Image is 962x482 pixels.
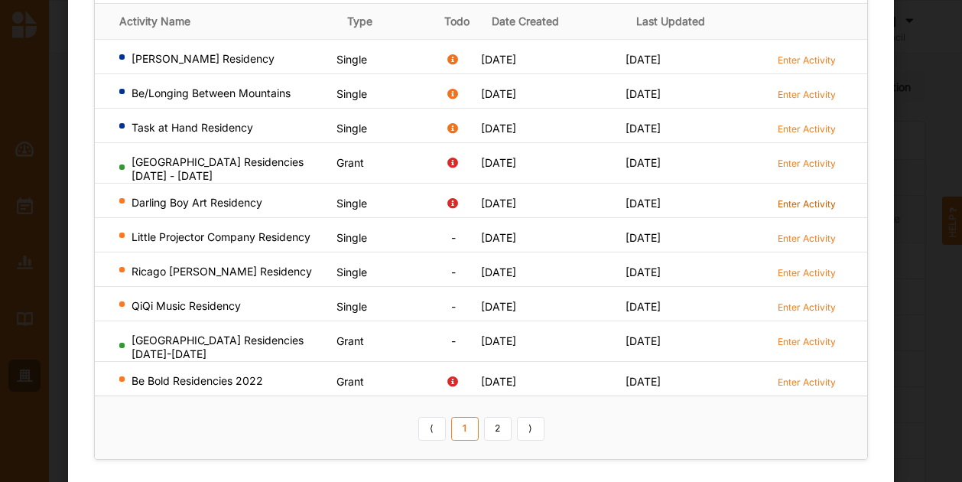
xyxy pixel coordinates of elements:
span: [DATE] [481,87,516,100]
a: Enter Activity [778,155,836,170]
span: - [451,265,456,278]
div: Be Bold Residencies 2022 [119,374,330,388]
span: Grant [336,375,364,388]
label: Enter Activity [778,197,836,210]
span: [DATE] [626,231,661,244]
label: Enter Activity [778,301,836,314]
div: Be/Longing Between Mountains [119,86,330,100]
div: Pagination Navigation [415,415,547,441]
label: Enter Activity [778,266,836,279]
span: [DATE] [626,197,661,210]
span: [DATE] [626,122,661,135]
span: [DATE] [626,375,661,388]
label: Enter Activity [778,122,836,135]
a: 2 [484,417,512,441]
span: [DATE] [481,122,516,135]
span: Single [336,122,367,135]
a: Enter Activity [778,86,836,101]
div: Task at Hand Residency [119,121,330,135]
span: - [451,300,456,313]
a: Previous item [418,417,446,441]
span: [DATE] [481,265,516,278]
span: [DATE] [626,334,661,347]
a: Enter Activity [778,299,836,314]
span: [DATE] [481,375,516,388]
span: [DATE] [481,53,516,66]
a: Enter Activity [778,374,836,389]
th: Activity Name [95,3,336,39]
a: Enter Activity [778,265,836,279]
a: Enter Activity [778,196,836,210]
span: [DATE] [626,156,661,169]
span: Grant [336,334,364,347]
span: Single [336,231,367,244]
div: Ricago [PERSON_NAME] Residency [119,265,330,278]
span: [DATE] [626,53,661,66]
div: QiQi Music Residency [119,299,330,313]
th: Date Created [481,3,626,39]
a: Next item [517,417,544,441]
div: [GEOGRAPHIC_DATA] Residencies [DATE]-[DATE] [119,334,330,361]
th: Last Updated [626,3,770,39]
div: [GEOGRAPHIC_DATA] Residencies [DATE] - [DATE] [119,155,330,183]
span: [DATE] [626,300,661,313]
label: Enter Activity [778,335,836,348]
span: Single [336,87,367,100]
span: Single [336,300,367,313]
div: Darling Boy Art Residency [119,196,330,210]
span: [DATE] [626,265,661,278]
th: Todo [433,3,481,39]
span: Single [336,53,367,66]
label: Enter Activity [778,232,836,245]
a: Enter Activity [778,334,836,348]
label: Enter Activity [778,376,836,389]
span: Single [336,265,367,278]
span: [DATE] [481,300,516,313]
a: 1 [451,417,479,441]
span: - [451,334,456,347]
span: - [451,231,456,244]
label: Enter Activity [778,54,836,67]
a: Enter Activity [778,230,836,245]
div: [PERSON_NAME] Residency [119,52,330,66]
a: Enter Activity [778,121,836,135]
label: Enter Activity [778,157,836,170]
label: Enter Activity [778,88,836,101]
th: Type [336,3,433,39]
span: [DATE] [481,197,516,210]
a: Enter Activity [778,52,836,67]
span: Grant [336,156,364,169]
span: [DATE] [481,231,516,244]
div: Little Projector Company Residency [119,230,330,244]
span: [DATE] [481,156,516,169]
span: Single [336,197,367,210]
span: [DATE] [481,334,516,347]
span: [DATE] [626,87,661,100]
